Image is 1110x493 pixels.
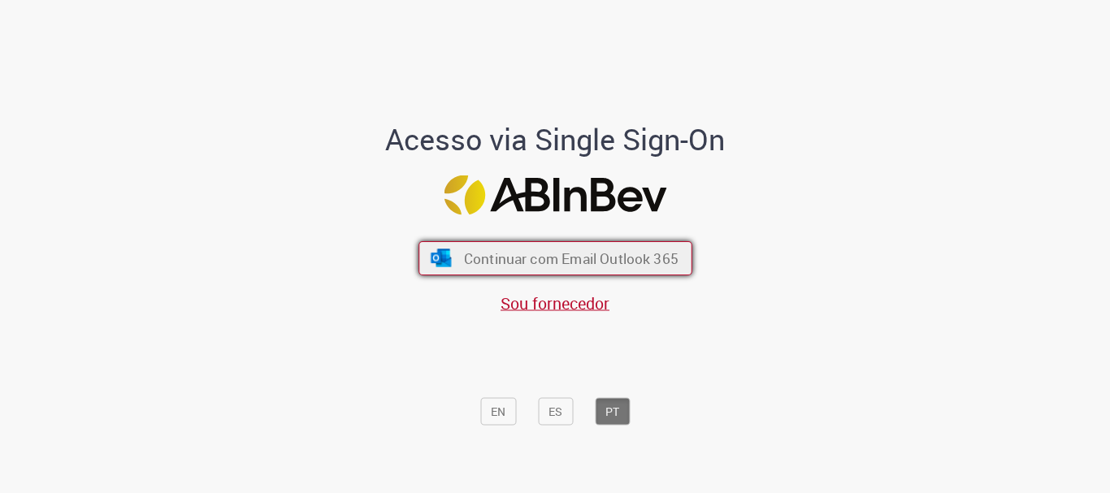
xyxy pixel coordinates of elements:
a: Sou fornecedor [501,292,609,314]
span: Continuar com Email Outlook 365 [463,249,678,268]
h1: Acesso via Single Sign-On [330,123,781,156]
button: ícone Azure/Microsoft 360 Continuar com Email Outlook 365 [418,241,692,275]
img: Logo ABInBev [444,175,666,215]
button: PT [595,398,630,426]
img: ícone Azure/Microsoft 360 [429,249,453,267]
button: ES [538,398,573,426]
button: EN [480,398,516,426]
